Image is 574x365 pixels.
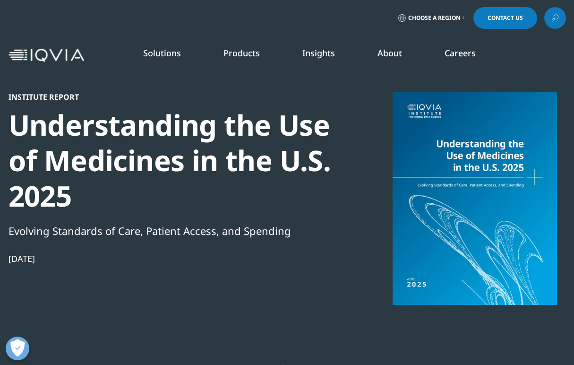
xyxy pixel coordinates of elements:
[302,47,335,59] a: Insights
[223,47,260,59] a: Products
[9,253,333,264] div: [DATE]
[9,223,333,239] div: Evolving Standards of Care, Patient Access, and Spending
[143,47,181,59] a: Solutions
[377,47,402,59] a: About
[408,14,461,22] span: Choose a Region
[445,47,476,59] a: Careers
[9,107,333,214] div: Understanding the Use of Medicines in the U.S. 2025
[6,337,29,360] button: Open Preferences
[9,49,84,62] img: IQVIA Healthcare Information Technology and Pharma Clinical Research Company
[9,92,333,102] div: Institute Report
[88,33,566,78] nav: Primary
[488,15,523,21] span: Contact Us
[473,7,537,29] a: Contact Us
